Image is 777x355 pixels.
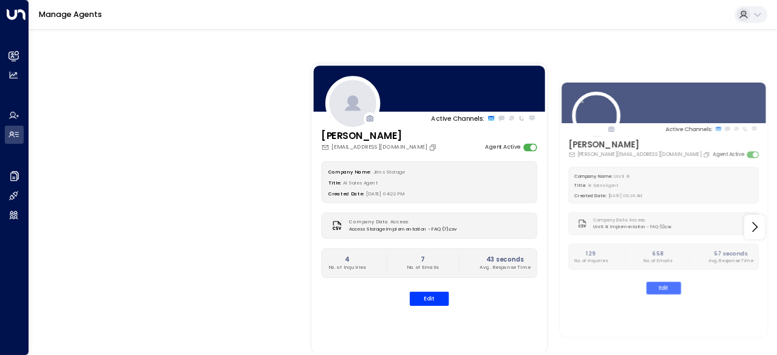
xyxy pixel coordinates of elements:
[349,219,452,226] label: Company Data Access:
[480,264,530,271] p: Avg. Response Time
[39,9,102,19] a: Manage Agents
[328,264,365,271] p: No. of Inquiries
[574,183,586,188] label: Title:
[429,143,438,151] button: Copy
[321,143,438,152] div: [EMAIL_ADDRESS][DOMAIN_NAME]
[569,151,712,158] div: [PERSON_NAME][EMAIL_ADDRESS][DOMAIN_NAME]
[574,249,607,258] h2: 129
[703,151,711,158] button: Copy
[646,282,681,294] button: Edit
[614,173,630,178] span: Uniti AI
[328,180,341,186] label: Title:
[328,191,364,197] label: Created Date:
[708,257,753,263] p: Avg. Response Time
[485,143,520,152] label: Agent Active
[407,264,438,271] p: No. of Emails
[321,129,438,143] h3: [PERSON_NAME]
[593,224,671,230] span: Uniti AI Implementation - FAQ (1).csv
[713,151,744,158] label: Agent Active
[349,226,456,233] span: Access Storage Implementation - FAQ (7).csv
[708,249,753,258] h2: 57 seconds
[373,169,405,175] span: Jims Storage
[343,180,378,186] span: AI Sales Agent
[574,257,607,263] p: No. of Inquiries
[407,255,438,264] h2: 7
[480,255,530,264] h2: 43 seconds
[644,249,672,258] h2: 658
[574,192,606,198] label: Created Date:
[644,257,672,263] p: No. of Emails
[588,183,618,188] span: AI Sales Agent
[608,192,643,198] span: [DATE] 08:24 AM
[665,124,712,133] p: Active Channels:
[410,291,449,305] button: Edit
[574,173,612,178] label: Company Name:
[366,191,405,197] span: [DATE] 04:22 PM
[431,113,484,123] p: Active Channels:
[593,218,668,224] label: Company Data Access:
[572,92,620,140] img: 123_headshot.jpg
[328,255,365,264] h2: 4
[328,169,371,175] label: Company Name:
[569,138,712,151] h3: [PERSON_NAME]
